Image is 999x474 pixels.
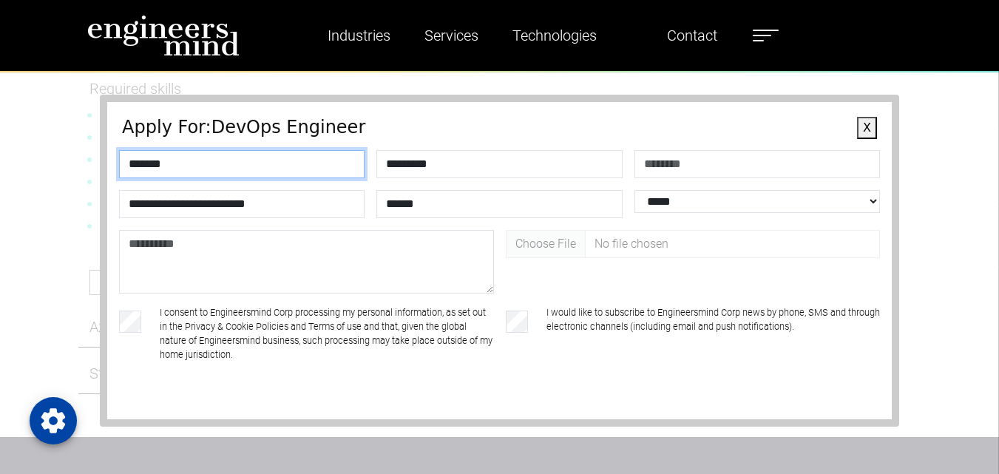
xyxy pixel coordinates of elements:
[661,18,723,53] a: Contact
[160,305,493,362] label: I consent to Engineersmind Corp processing my personal information, as set out in the Privacy & C...
[87,15,240,56] img: logo
[122,399,347,457] iframe: reCAPTCHA
[507,18,603,53] a: Technologies
[419,18,484,53] a: Services
[546,305,880,362] label: I would like to subscribe to Engineersmind Corp news by phone, SMS and through electronic channel...
[857,117,877,139] button: X
[322,18,396,53] a: Industries
[122,117,877,138] h4: Apply For: DevOps Engineer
